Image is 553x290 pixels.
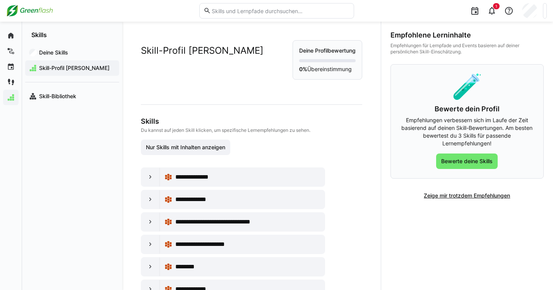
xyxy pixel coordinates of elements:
span: 1 [495,4,497,9]
h3: Skills [141,117,362,126]
span: Zeige mir trotzdem Empfehlungen [423,192,511,200]
div: Empfehlungen für Lernpfade und Events basieren auf deiner persönlichen Skill-Einschätzung. [390,43,544,55]
span: Skill-Profil [PERSON_NAME] [38,64,115,72]
h2: Skill-Profil [PERSON_NAME] [141,45,264,56]
input: Skills und Lernpfade durchsuchen… [211,7,349,14]
div: Empfohlene Lerninhalte [390,31,544,39]
p: Du kannst auf jeden Skill klicken, um spezifische Lernempfehlungen zu sehen. [141,127,362,133]
button: Nur Skills mit Inhalten anzeigen [141,140,230,155]
button: Bewerte deine Skills [436,154,498,169]
button: Zeige mir trotzdem Empfehlungen [419,188,515,203]
div: 🧪 [400,74,534,99]
p: Empfehlungen verbessern sich im Laufe der Zeit basierend auf deinen Skill-Bewertungen. Am besten ... [400,116,534,147]
span: Nur Skills mit Inhalten anzeigen [145,143,226,151]
strong: 0% [299,66,307,72]
p: Übereinstimmung [299,65,356,73]
p: Deine Profilbewertung [299,47,356,55]
h3: Bewerte dein Profil [400,105,534,113]
span: Bewerte deine Skills [440,157,494,165]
